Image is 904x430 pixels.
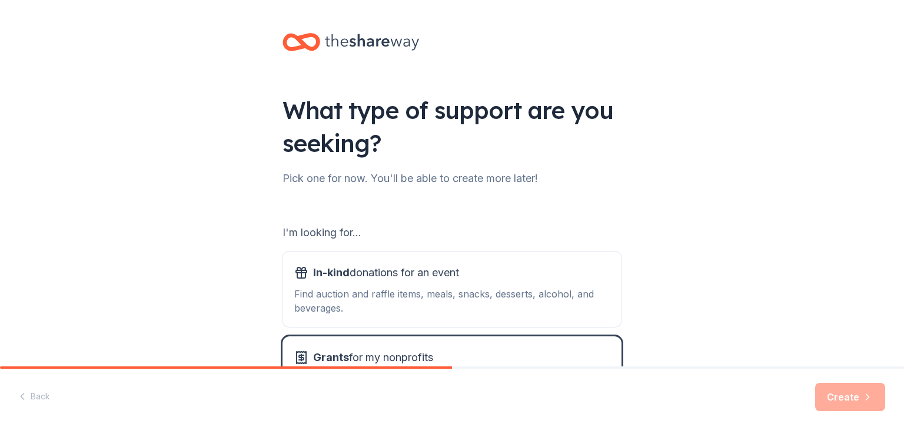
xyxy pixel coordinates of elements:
[313,348,433,367] span: for my nonprofits
[282,169,621,188] div: Pick one for now. You'll be able to create more later!
[282,252,621,327] button: In-kinddonations for an eventFind auction and raffle items, meals, snacks, desserts, alcohol, and...
[313,263,459,282] span: donations for an event
[282,223,621,242] div: I'm looking for...
[282,336,621,412] button: Grantsfor my nonprofitsFind grants for projects & programming, general operations, capital, schol...
[313,266,350,279] span: In-kind
[294,287,610,315] div: Find auction and raffle items, meals, snacks, desserts, alcohol, and beverages.
[313,351,349,363] span: Grants
[282,94,621,160] div: What type of support are you seeking?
